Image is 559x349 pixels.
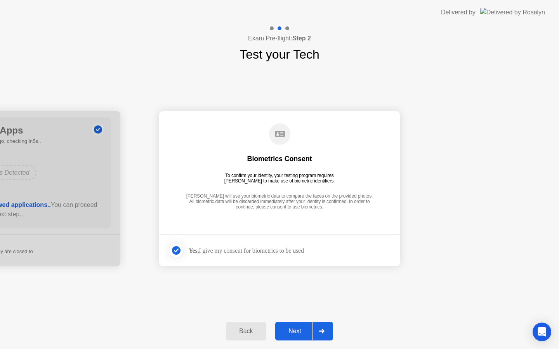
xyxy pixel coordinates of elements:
img: Delivered by Rosalyn [480,8,545,17]
button: Back [226,322,266,340]
div: Next [278,328,312,335]
div: Delivered by [441,8,476,17]
div: I give my consent for biometrics to be used [189,247,304,254]
h4: Exam Pre-flight: [248,34,311,43]
div: Back [228,328,264,335]
h1: Test your Tech [240,45,319,64]
strong: Yes, [189,247,199,254]
button: Next [275,322,333,340]
div: [PERSON_NAME] will use your biometric data to compare the faces on the provided photos. All biome... [184,193,375,211]
b: Step 2 [292,35,311,42]
div: To confirm your identity, your testing program requires [PERSON_NAME] to make use of biometric id... [221,173,338,184]
div: Biometrics Consent [247,154,312,163]
div: Open Intercom Messenger [533,323,551,341]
